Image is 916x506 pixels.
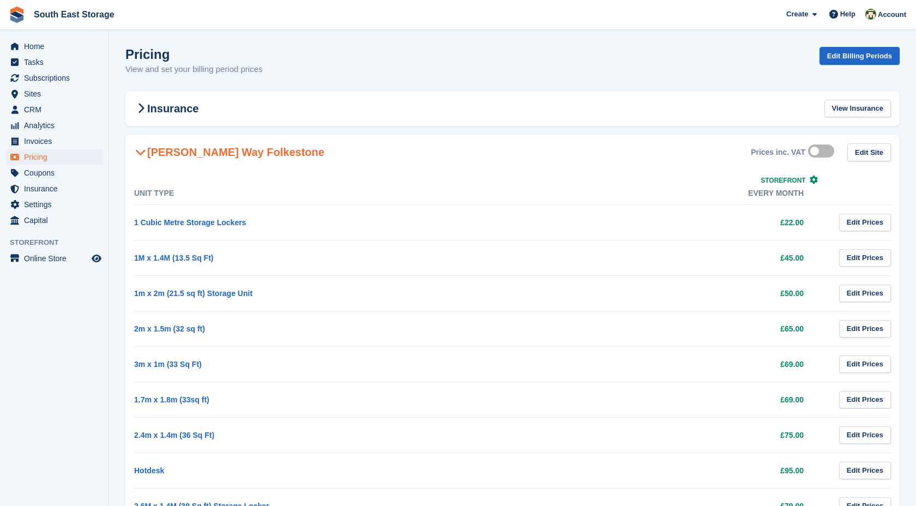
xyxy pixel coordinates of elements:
span: Insurance [24,181,89,196]
a: Edit Billing Periods [819,47,900,65]
span: Settings [24,197,89,212]
a: Edit Site [847,143,891,161]
span: Invoices [24,134,89,149]
a: Preview store [90,252,103,265]
td: £69.00 [480,382,825,417]
a: Storefront [761,177,818,184]
td: £95.00 [480,453,825,488]
a: menu [5,102,103,117]
a: Hotdesk [134,466,164,475]
span: Help [840,9,855,20]
a: menu [5,149,103,165]
span: Subscriptions [24,70,89,86]
a: Edit Prices [839,426,891,444]
a: menu [5,118,103,133]
span: Account [878,9,906,20]
a: menu [5,197,103,212]
a: menu [5,181,103,196]
a: 2m x 1.5m (32 sq ft) [134,324,205,333]
a: Edit Prices [839,391,891,409]
span: Analytics [24,118,89,133]
a: menu [5,213,103,228]
td: £45.00 [480,240,825,275]
a: menu [5,134,103,149]
td: £65.00 [480,311,825,346]
a: 2.4m x 1.4m (36 Sq Ft) [134,431,214,439]
span: Storefront [761,177,805,184]
th: Every month [480,182,825,205]
a: menu [5,39,103,54]
a: menu [5,165,103,180]
a: 3m x 1m (33 Sq Ft) [134,360,202,369]
td: £69.00 [480,346,825,382]
img: Anna Paskhin [865,9,876,20]
div: Prices inc. VAT [751,148,805,157]
a: 1M x 1.4M (13.5 Sq Ft) [134,254,213,262]
a: 1m x 2m (21.5 sq ft) Storage Unit [134,289,252,298]
a: menu [5,70,103,86]
span: Home [24,39,89,54]
span: Capital [24,213,89,228]
span: Create [786,9,808,20]
h2: Insurance [134,102,198,115]
a: menu [5,86,103,101]
a: Edit Prices [839,285,891,303]
td: £75.00 [480,417,825,453]
img: stora-icon-8386f47178a22dfd0bd8f6a31ec36ba5ce8667c1dd55bd0f319d3a0aa187defe.svg [9,7,25,23]
a: 1.7m x 1.8m (33sq ft) [134,395,209,404]
span: Tasks [24,55,89,70]
a: 1 Cubic Metre Storage Lockers [134,218,246,227]
span: Sites [24,86,89,101]
a: Edit Prices [839,462,891,480]
h2: [PERSON_NAME] Way Folkestone [134,146,324,159]
a: Edit Prices [839,214,891,232]
p: View and set your billing period prices [125,63,263,76]
span: Online Store [24,251,89,266]
td: £50.00 [480,275,825,311]
h1: Pricing [125,47,263,62]
th: Unit Type [134,182,480,205]
a: Edit Prices [839,249,891,267]
a: menu [5,55,103,70]
span: Pricing [24,149,89,165]
a: menu [5,251,103,266]
a: View Insurance [824,100,891,118]
a: Edit Prices [839,320,891,338]
td: £22.00 [480,204,825,240]
span: CRM [24,102,89,117]
a: Edit Prices [839,356,891,374]
span: Coupons [24,165,89,180]
span: Storefront [10,237,109,248]
a: South East Storage [29,5,119,23]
